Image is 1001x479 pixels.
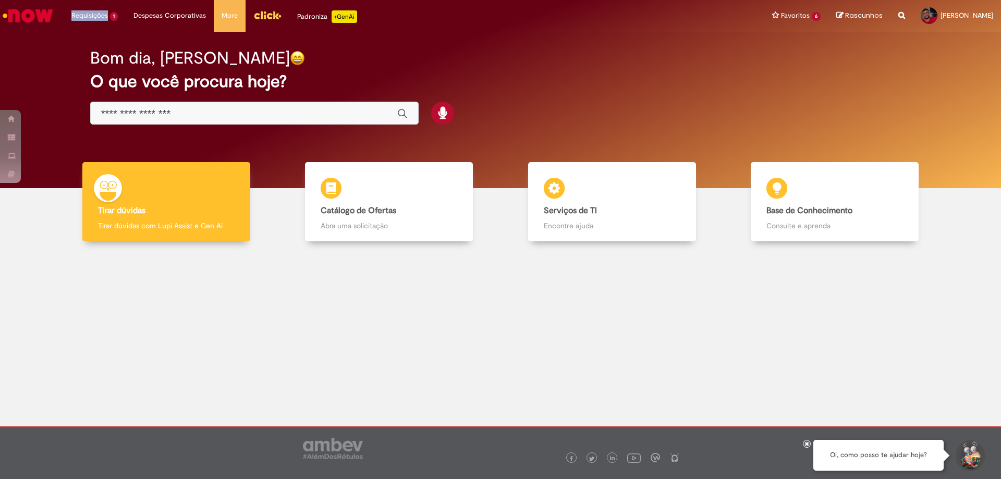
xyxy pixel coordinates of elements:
b: Tirar dúvidas [98,205,145,216]
img: logo_footer_ambev_rotulo_gray.png [303,438,363,459]
span: Despesas Corporativas [133,10,206,21]
div: Oi, como posso te ajudar hoje? [813,440,944,471]
a: Catálogo de Ofertas Abra uma solicitação [278,162,501,242]
img: logo_footer_naosei.png [670,453,679,462]
a: Base de Conhecimento Consulte e aprenda [724,162,947,242]
h2: Bom dia, [PERSON_NAME] [90,49,290,67]
img: logo_footer_twitter.png [589,456,594,461]
p: Abra uma solicitação [321,220,457,231]
span: [PERSON_NAME] [941,11,993,20]
p: +GenAi [332,10,357,23]
b: Serviços de TI [544,205,597,216]
h2: O que você procura hoje? [90,72,911,91]
span: 6 [812,12,821,21]
p: Tirar dúvidas com Lupi Assist e Gen Ai [98,220,235,231]
a: Rascunhos [836,11,883,21]
button: Iniciar Conversa de Suporte [954,440,985,471]
img: logo_footer_linkedin.png [610,456,615,462]
img: logo_footer_facebook.png [569,456,574,461]
a: Tirar dúvidas Tirar dúvidas com Lupi Assist e Gen Ai [55,162,278,242]
span: Rascunhos [845,10,883,20]
b: Catálogo de Ofertas [321,205,396,216]
img: logo_footer_youtube.png [627,451,641,464]
span: More [222,10,238,21]
img: happy-face.png [290,51,305,66]
div: Padroniza [297,10,357,23]
span: Favoritos [781,10,810,21]
p: Consulte e aprenda [766,220,903,231]
img: logo_footer_workplace.png [651,453,660,462]
p: Encontre ajuda [544,220,680,231]
b: Base de Conhecimento [766,205,852,216]
img: ServiceNow [1,5,55,26]
img: click_logo_yellow_360x200.png [253,7,282,23]
span: 1 [110,12,118,21]
a: Serviços de TI Encontre ajuda [500,162,724,242]
span: Requisições [71,10,108,21]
